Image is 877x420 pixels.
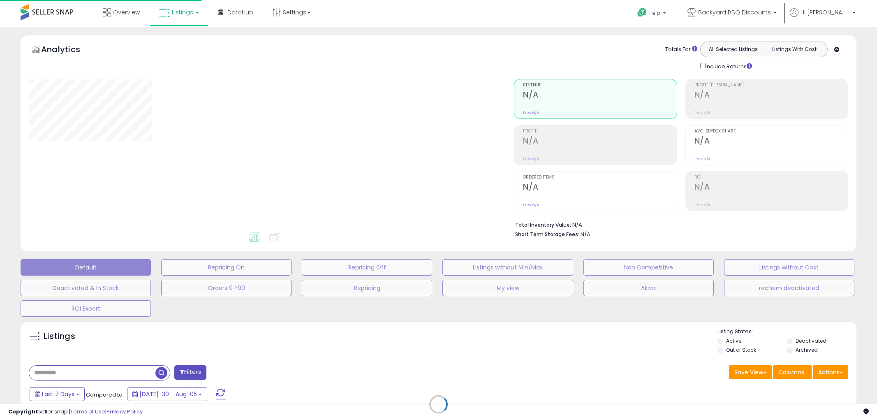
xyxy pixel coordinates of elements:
[631,1,674,27] a: Help
[227,8,253,16] span: DataHub
[302,259,432,276] button: Repricing Off
[790,8,856,27] a: Hi [PERSON_NAME]
[649,9,660,16] span: Help
[302,280,432,296] button: Repricing
[694,90,848,101] h2: N/A
[161,259,292,276] button: Repricing On
[113,8,140,16] span: Overview
[694,136,848,147] h2: N/A
[523,175,676,180] span: Ordered Items
[523,202,539,207] small: Prev: N/A
[698,8,771,16] span: Backyard BBQ Discounts
[724,280,854,296] button: rechem deactivated
[703,44,764,55] button: All Selected Listings
[694,129,848,134] span: Avg. Buybox Share
[515,231,579,238] b: Short Term Storage Fees:
[442,259,573,276] button: Listings without Min/Max
[694,110,710,115] small: Prev: N/A
[8,408,38,415] strong: Copyright
[21,300,151,317] button: ROI Export
[583,259,714,276] button: Non Competitive
[764,44,825,55] button: Listings With Cost
[637,7,647,18] i: Get Help
[523,182,676,193] h2: N/A
[523,129,676,134] span: Profit
[515,219,842,229] li: N/A
[41,44,96,57] h5: Analytics
[665,46,697,53] div: Totals For
[801,8,850,16] span: Hi [PERSON_NAME]
[523,156,539,161] small: Prev: N/A
[161,280,292,296] button: Orders 0 >90
[442,280,573,296] button: My view
[523,90,676,101] h2: N/A
[581,230,590,238] span: N/A
[8,408,143,416] div: seller snap | |
[515,221,571,228] b: Total Inventory Value:
[172,8,193,16] span: Listings
[694,175,848,180] span: ROI
[694,83,848,88] span: Profit [PERSON_NAME]
[523,83,676,88] span: Revenue
[694,61,762,71] div: Include Returns
[21,280,151,296] button: Deactivated & In Stock
[694,182,848,193] h2: N/A
[694,202,710,207] small: Prev: N/A
[724,259,854,276] button: Listings without Cost
[694,156,710,161] small: Prev: N/A
[523,110,539,115] small: Prev: N/A
[523,136,676,147] h2: N/A
[583,280,714,296] button: Akiva
[21,259,151,276] button: Default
